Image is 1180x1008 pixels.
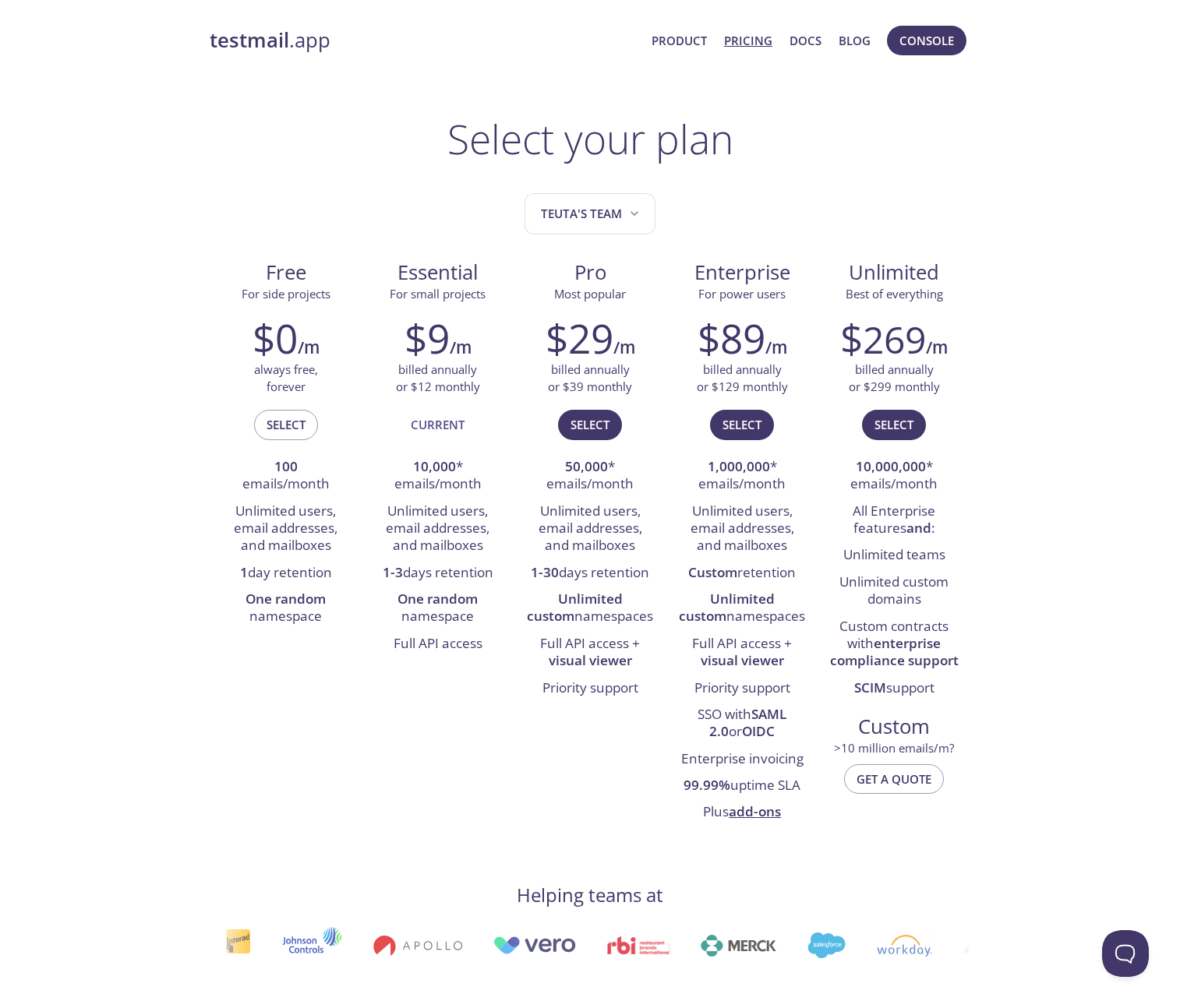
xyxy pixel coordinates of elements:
[221,587,350,631] li: namespace
[729,802,781,820] a: add-ons
[698,315,765,361] h2: $89
[246,590,326,608] strong: One random
[613,334,635,361] h6: /m
[253,315,298,361] h2: $0
[688,563,737,581] strong: Custom
[652,30,707,51] a: Product
[701,651,784,669] strong: visual viewer
[854,678,886,696] strong: SCIM
[525,193,655,234] button: Teuta's team
[373,631,502,657] li: Full API access
[221,454,350,499] li: emails/month
[830,454,959,499] li: * emails/month
[831,714,958,740] span: Custom
[450,334,472,361] h6: /m
[525,454,654,499] li: * emails/month
[565,457,608,475] strong: 50,000
[724,30,772,51] a: Pricing
[863,314,926,365] span: 269
[926,334,948,361] h6: /m
[844,764,944,794] button: Get a quote
[554,286,626,301] span: Most popular
[678,702,807,746] li: SSO with or
[834,740,954,756] span: > 10 million emails/m?
[701,935,776,957] img: merck
[397,590,478,608] strong: One random
[210,27,639,54] a: testmail.app
[373,454,502,499] li: * emails/month
[373,935,462,957] img: apollo
[541,203,642,224] span: Teuta's team
[298,334,320,361] h6: /m
[282,927,342,964] img: johnsoncontrols
[857,769,931,789] span: Get a quote
[210,26,289,54] strong: testmail
[807,932,845,958] img: salesforce
[710,410,774,439] button: Select
[877,935,932,957] img: workday
[742,722,775,740] strong: OIDC
[840,315,926,361] h2: $
[849,259,939,286] span: Unlimited
[678,773,807,799] li: uptime SLA
[678,560,807,587] li: retention
[679,590,775,625] strong: Unlimited custom
[856,457,926,475] strong: 10,000,000
[678,675,807,702] li: Priority support
[222,259,349,286] span: Free
[684,776,730,794] strong: 99.99%
[525,631,654,675] li: Full API access +
[221,560,350,587] li: day retention
[790,30,821,51] a: Docs
[678,587,807,631] li: namespaces
[405,315,450,361] h2: $9
[830,675,959,702] li: support
[874,414,913,435] span: Select
[1102,930,1149,977] iframe: Help Scout Beacon - Open
[862,410,926,439] button: Select
[708,457,770,475] strong: 1,000,000
[722,414,761,435] span: Select
[447,115,733,162] h1: Select your plan
[493,936,576,954] img: vero
[830,499,959,543] li: All Enterprise features :
[549,651,632,669] strong: visual viewer
[374,259,501,286] span: Essential
[526,259,653,286] span: Pro
[830,542,959,569] li: Unlimited teams
[267,414,306,435] span: Select
[698,286,786,301] span: For power users
[413,457,456,475] strong: 10,000
[830,569,959,614] li: Unlimited custom domains
[697,361,788,395] p: billed annually or $129 monthly
[373,560,502,587] li: days retention
[678,631,807,675] li: Full API access +
[906,519,931,537] strong: and
[274,457,298,475] strong: 100
[373,499,502,560] li: Unlimited users, email addresses, and mailboxes
[546,315,613,361] h2: $29
[254,361,318,395] p: always free, forever
[765,334,787,361] h6: /m
[899,30,954,51] span: Console
[678,454,807,499] li: * emails/month
[525,560,654,587] li: days retention
[390,286,486,301] span: For small projects
[678,800,807,826] li: Plus
[383,563,403,581] strong: 1-3
[830,634,959,669] strong: enterprise compliance support
[373,587,502,631] li: namespace
[517,883,663,908] h4: Helping teams at
[254,410,318,439] button: Select
[849,361,940,395] p: billed annually or $299 monthly
[830,614,959,675] li: Custom contracts with
[525,499,654,560] li: Unlimited users, email addresses, and mailboxes
[709,705,786,740] strong: SAML 2.0
[242,286,330,301] span: For side projects
[525,675,654,702] li: Priority support
[887,26,966,55] button: Console
[240,563,248,581] strong: 1
[607,936,670,954] img: rbi
[527,590,623,625] strong: Unlimited custom
[678,746,807,773] li: Enterprise invoicing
